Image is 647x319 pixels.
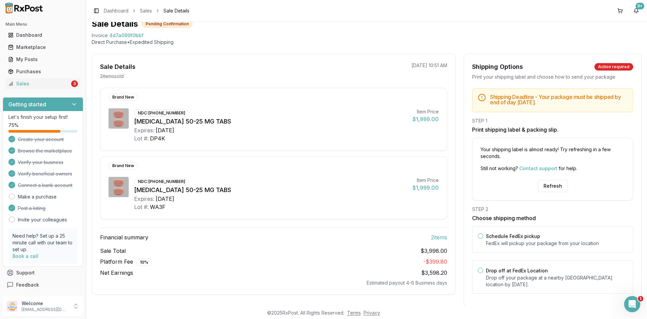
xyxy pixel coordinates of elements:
div: My Posts [8,56,78,63]
div: Shipping Options [472,62,523,72]
div: Expires: [134,126,154,134]
div: $1,999.00 [412,115,439,123]
div: Action required [594,63,633,71]
span: Financial summary [100,233,148,241]
div: Invoice [92,32,108,39]
a: Book a call [12,253,38,259]
img: User avatar [7,301,18,312]
h3: Getting started [8,100,46,108]
div: Purchases [8,68,78,75]
span: 2 item s [431,233,447,241]
button: Refresh [538,180,568,192]
iframe: Intercom live chat [624,296,640,312]
h3: Print shipping label & packing slip. [472,126,633,134]
button: My Posts [3,54,83,65]
div: 3 [71,80,78,87]
nav: breadcrumb [104,7,189,14]
div: [DATE] [156,195,174,203]
div: Lot #: [134,134,149,142]
p: Need help? Set up a 25 minute call with our team to set up. [12,233,73,253]
div: STEP 1 [472,117,633,124]
span: Sale Details [163,7,189,14]
p: Your shipping label is almost ready! Try refreshing in a few seconds. [481,146,625,160]
a: Privacy [364,310,380,316]
h2: Main Menu [5,22,81,27]
span: 75 % [8,122,19,129]
a: Dashboard [104,7,128,14]
p: [EMAIL_ADDRESS][DOMAIN_NAME] [22,307,68,312]
div: Expires: [134,195,154,203]
div: STEP 2 [472,206,633,213]
div: [DATE] [156,126,174,134]
img: Juluca 50-25 MG TABS [109,177,129,197]
div: Pending Confirmation [142,20,192,28]
button: Feedback [3,279,83,291]
a: Make a purchase [18,193,57,200]
span: Sale Total [100,247,126,255]
div: Brand New [109,162,138,169]
div: NDC: [PHONE_NUMBER] [134,109,189,117]
p: Welcome [22,300,68,307]
div: 9+ [636,3,644,9]
label: Schedule FedEx pickup [486,233,540,239]
div: Print your shipping label and choose how to send your package [472,74,633,80]
div: NDC: [PHONE_NUMBER] [134,178,189,185]
span: $3,998.00 [421,247,447,255]
p: Still not working? for help. [481,165,625,172]
a: My Posts [5,53,81,65]
div: Sale Details [100,62,135,72]
div: Item Price [412,108,439,115]
h3: Choose shipping method [472,214,633,222]
span: Net Earnings [100,269,133,277]
span: Create your account [18,136,64,143]
a: Sales [140,7,152,14]
button: Purchases [3,66,83,77]
div: 10 % [136,259,152,266]
label: Drop off at FedEx Location [486,268,548,273]
a: Terms [347,310,361,316]
p: FedEx will pickup your package from your location [486,240,627,247]
p: Let's finish your setup first! [8,114,78,121]
div: Sales [8,80,70,87]
div: DP4K [150,134,165,142]
button: Support [3,267,83,279]
p: [DATE] 10:51 AM [411,62,447,69]
span: Browse the marketplace [18,148,72,154]
span: 1 [638,296,643,301]
img: RxPost Logo [3,3,46,14]
a: Dashboard [5,29,81,41]
h1: Sale Details [92,19,138,29]
span: Platform Fee [100,258,152,266]
a: Marketplace [5,41,81,53]
p: 2 item s sold [100,73,124,80]
div: [MEDICAL_DATA] 50-25 MG TABS [134,185,407,195]
span: Post a listing [18,205,45,212]
div: [MEDICAL_DATA] 50-25 MG TABS [134,117,407,126]
h5: Shipping Deadline - Your package must be shipped by end of day [DATE] . [490,94,627,105]
div: $1,999.00 [412,184,439,192]
div: Item Price [412,177,439,184]
span: Verify beneficial owners [18,170,72,177]
span: 4d7a099f0bbf [109,32,144,39]
div: Lot #: [134,203,149,211]
button: Marketplace [3,42,83,53]
a: Sales3 [5,78,81,90]
button: Dashboard [3,30,83,41]
div: Dashboard [8,32,78,38]
div: Estimated payout 4-6 Business days [100,280,447,286]
div: Marketplace [8,44,78,51]
span: Connect a bank account [18,182,72,189]
button: Sales3 [3,78,83,89]
a: Purchases [5,65,81,78]
img: Juluca 50-25 MG TABS [109,108,129,129]
div: WA3F [150,203,165,211]
p: Drop off your package at a nearby [GEOGRAPHIC_DATA] location by [DATE] . [486,274,627,288]
span: $3,598.20 [421,269,447,276]
span: Verify your business [18,159,63,166]
span: - $399.80 [423,258,447,265]
p: Direct Purchase • Expedited Shipping [92,39,642,46]
span: Feedback [16,282,39,288]
a: Invite your colleagues [18,216,67,223]
button: 9+ [631,5,642,16]
div: Brand New [109,94,138,101]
